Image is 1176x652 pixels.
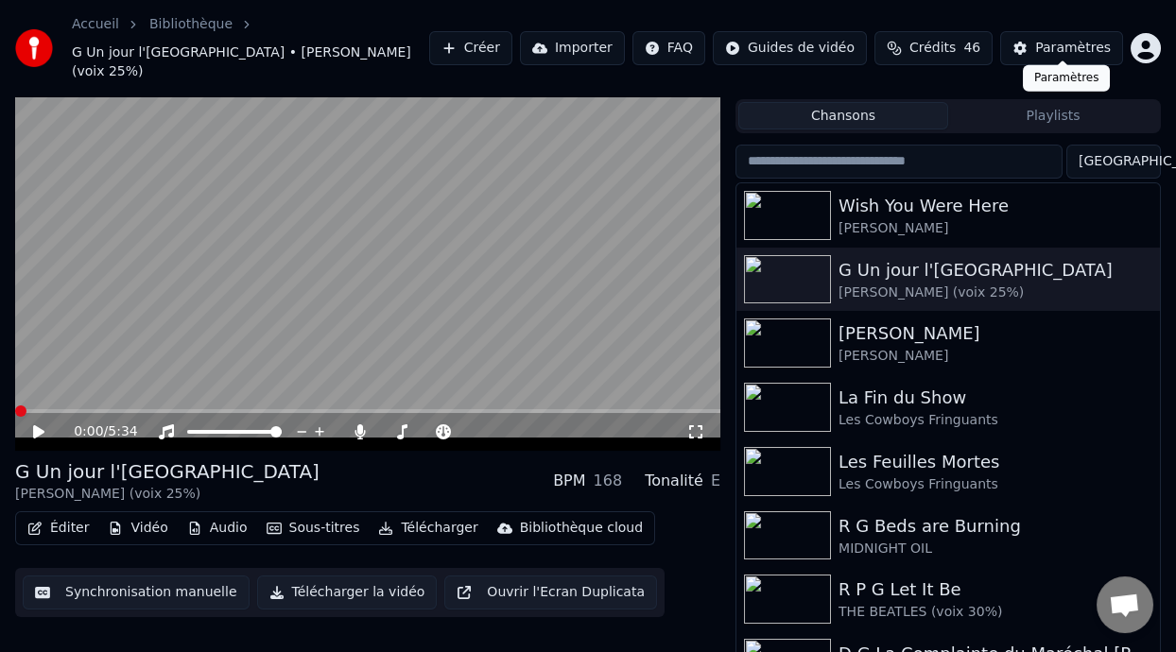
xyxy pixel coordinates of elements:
[520,519,643,538] div: Bibliothèque cloud
[149,15,233,34] a: Bibliothèque
[74,422,119,441] div: /
[520,31,625,65] button: Importer
[632,31,705,65] button: FAQ
[20,515,96,541] button: Éditer
[839,219,1152,238] div: [PERSON_NAME]
[738,102,948,129] button: Chansons
[645,470,703,492] div: Tonalité
[1000,31,1123,65] button: Paramètres
[108,422,137,441] span: 5:34
[72,15,429,81] nav: breadcrumb
[839,475,1152,494] div: Les Cowboys Fringuants
[839,540,1152,558] div: MIDNIGHT OIL
[72,15,119,34] a: Accueil
[429,31,512,65] button: Créer
[839,347,1152,366] div: [PERSON_NAME]
[72,43,429,81] span: G Un jour l'[GEOGRAPHIC_DATA] • [PERSON_NAME] (voix 25%)
[1097,576,1153,633] div: Ouvrir le chat
[444,575,657,609] button: Ouvrir l'Ecran Duplicata
[15,458,320,485] div: G Un jour l'[GEOGRAPHIC_DATA]
[553,470,585,492] div: BPM
[963,39,980,58] span: 46
[839,449,1152,475] div: Les Feuilles Mortes
[371,515,485,541] button: Télécharger
[909,39,956,58] span: Crédits
[839,193,1152,219] div: Wish You Were Here
[948,102,1158,129] button: Playlists
[1023,65,1110,92] div: Paramètres
[74,422,103,441] span: 0:00
[180,515,255,541] button: Audio
[839,576,1152,603] div: R P G Let It Be
[713,31,867,65] button: Guides de vidéo
[874,31,993,65] button: Crédits46
[839,283,1152,302] div: [PERSON_NAME] (voix 25%)
[594,470,623,492] div: 168
[100,515,175,541] button: Vidéo
[839,513,1152,540] div: R G Beds are Burning
[839,320,1152,347] div: [PERSON_NAME]
[711,470,720,492] div: E
[23,575,250,609] button: Synchronisation manuelle
[15,485,320,504] div: [PERSON_NAME] (voix 25%)
[839,385,1152,411] div: La Fin du Show
[1035,39,1111,58] div: Paramètres
[839,411,1152,430] div: Les Cowboys Fringuants
[257,575,438,609] button: Télécharger la vidéo
[839,603,1152,622] div: THE BEATLES (voix 30%)
[259,515,368,541] button: Sous-titres
[15,29,53,67] img: youka
[839,257,1152,283] div: G Un jour l'[GEOGRAPHIC_DATA]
